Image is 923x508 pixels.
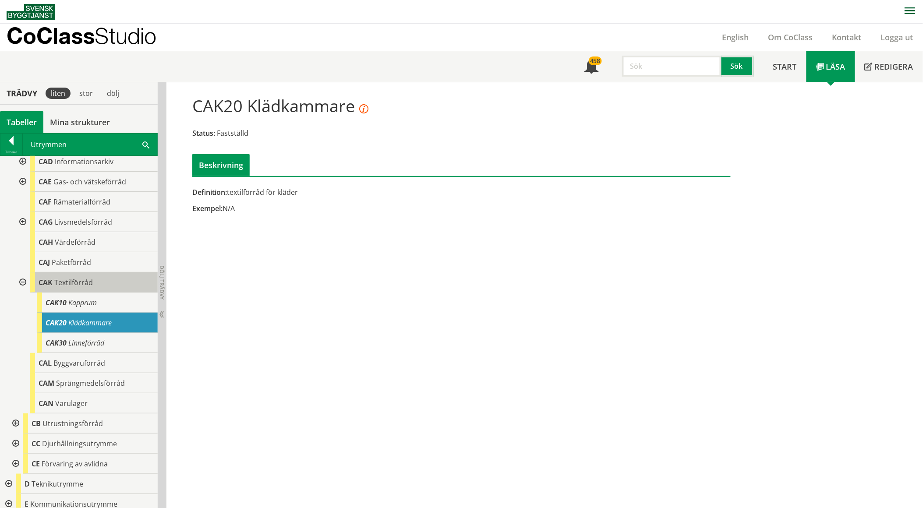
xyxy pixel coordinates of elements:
input: Sök [622,56,721,77]
i: Objektet [Klädkammare] tillhör en tabell som har publicerats i en senare version. Detta innebär a... [359,105,368,114]
div: Trädvy [2,88,42,98]
span: CB [32,419,41,428]
span: CAE [39,177,52,187]
span: Byggvaruförråd [53,358,105,368]
span: Förvaring av avlidna [42,459,108,469]
span: CC [32,439,40,448]
span: Utrustningsförråd [42,419,103,428]
span: Start [773,61,797,72]
span: Klädkammare [68,318,112,328]
span: Råmaterialförråd [53,197,110,207]
span: Redigera [875,61,913,72]
span: CAD [39,157,53,166]
h1: CAK20 Klädkammare [192,96,368,115]
div: dölj [102,88,124,99]
a: English [713,32,759,42]
div: Tillbaka [0,148,22,155]
span: Fastställd [217,128,248,138]
span: CAN [39,399,53,408]
a: Logga ut [871,32,923,42]
span: CAJ [39,258,50,267]
span: CAL [39,358,52,368]
img: Svensk Byggtjänst [7,4,55,20]
span: CAH [39,237,53,247]
a: Om CoClass [759,32,823,42]
span: Status: [192,128,215,138]
div: textilförråd för kläder [192,187,547,197]
span: CAM [39,378,54,388]
span: Exempel: [192,204,223,213]
a: Läsa [806,51,855,82]
div: Beskrivning [192,154,250,176]
span: Sprängmedelsförråd [56,378,125,388]
div: stor [74,88,98,99]
div: Utrymmen [23,134,157,155]
span: CAK20 [46,318,67,328]
span: Dölj trädvy [158,265,166,300]
span: Textilförråd [54,278,93,287]
span: CAK30 [46,338,67,348]
span: D [25,479,30,489]
div: 458 [589,56,602,65]
span: Definition: [192,187,227,197]
a: Redigera [855,51,923,82]
span: Studio [95,23,156,49]
p: CoClass [7,31,156,41]
a: Kontakt [823,32,871,42]
span: Linneförråd [68,338,104,348]
span: Paketförråd [52,258,91,267]
div: liten [46,88,71,99]
span: Informationsarkiv [55,157,113,166]
a: 458 [575,51,608,82]
span: Sök i tabellen [142,140,149,149]
span: Varulager [55,399,88,408]
span: CAK [39,278,53,287]
span: Djurhållningsutrymme [42,439,117,448]
span: Livsmedelsförråd [55,217,112,227]
span: Teknikutrymme [32,479,83,489]
span: CAF [39,197,52,207]
span: CAK10 [46,298,67,307]
a: Start [764,51,806,82]
span: Gas- och vätskeförråd [53,177,126,187]
span: Värdeförråd [55,237,95,247]
span: Kapprum [68,298,97,307]
div: N/A [192,204,547,213]
span: Läsa [826,61,845,72]
span: Notifikationer [584,60,598,74]
a: CoClassStudio [7,24,175,51]
span: CAG [39,217,53,227]
button: Sök [721,56,754,77]
span: CE [32,459,40,469]
a: Mina strukturer [43,111,117,133]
